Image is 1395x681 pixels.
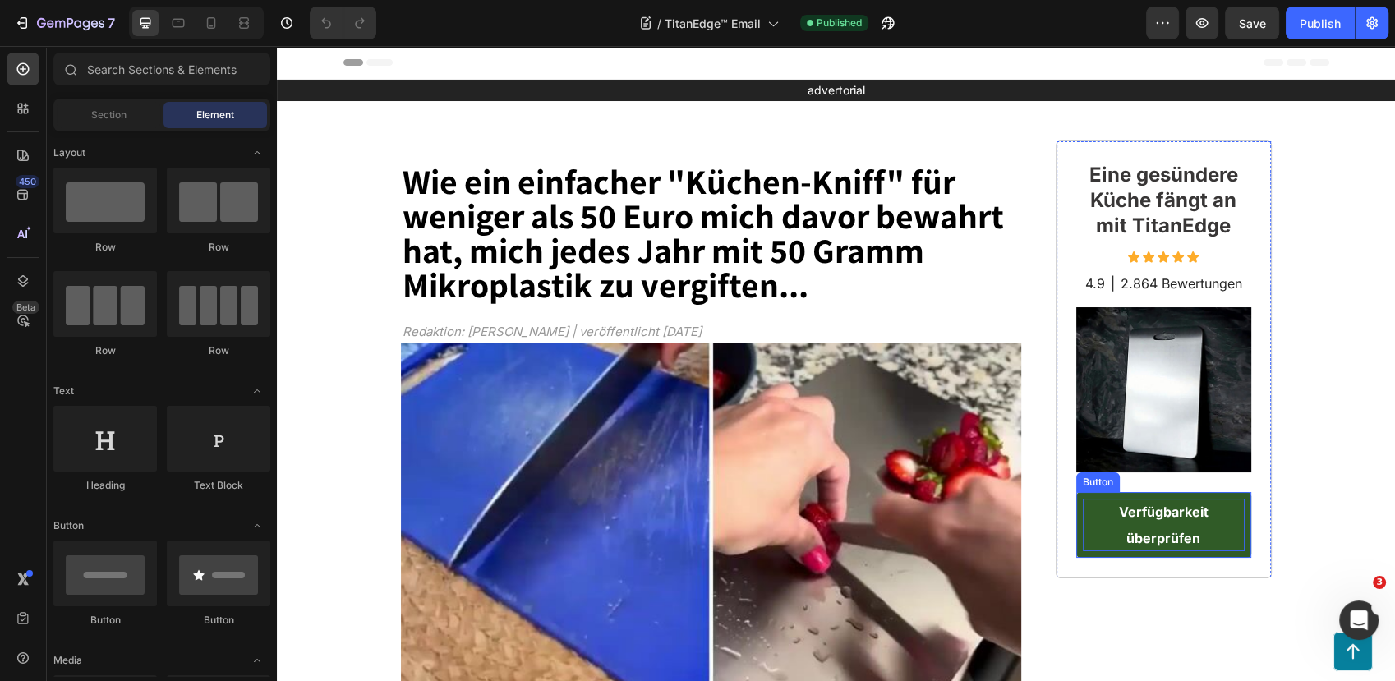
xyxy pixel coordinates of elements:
div: Button [803,429,840,444]
iframe: Intercom live chat [1339,600,1379,640]
div: Row [167,343,270,358]
span: TitanEdge™ Email [665,15,761,32]
span: Toggle open [244,647,270,674]
div: 450 [16,175,39,188]
div: Publish [1300,15,1341,32]
strong: Eine gesündere Küche fängt an mit TitanEdge [813,117,961,191]
iframe: Design area [277,46,1395,681]
div: Button [167,613,270,628]
p: 2.864 Bewertungen [844,229,965,246]
img: gempages_578863101407920763-d54588f4-dce1-4628-a11e-4f3bcfc7375a.jpg [799,261,974,426]
button: 7 [7,7,122,39]
button: Save [1225,7,1279,39]
div: Row [53,343,157,358]
span: Published [817,16,862,30]
span: Section [91,108,127,122]
span: Button [53,518,84,533]
a: Verfügbarkeit überprüfen [799,446,974,512]
span: 3 [1373,576,1386,589]
div: Text Block [167,478,270,493]
span: Element [196,108,234,122]
span: Save [1239,16,1266,30]
span: / [657,15,661,32]
button: Publish [1286,7,1355,39]
div: Button [53,613,157,628]
p: 4.9 [808,229,828,246]
p: | [834,229,838,246]
div: Row [53,240,157,255]
span: Toggle open [244,513,270,539]
div: Row [167,240,270,255]
strong: Verfügbarkeit überprüfen [842,458,932,500]
span: Layout [53,145,85,160]
p: 7 [108,13,115,33]
span: Toggle open [244,140,270,166]
input: Search Sections & Elements [53,53,270,85]
div: Heading [53,478,157,493]
div: Beta [12,301,39,314]
span: Media [53,653,82,668]
div: Undo/Redo [310,7,376,39]
span: Text [53,384,74,398]
span: Toggle open [244,378,270,404]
